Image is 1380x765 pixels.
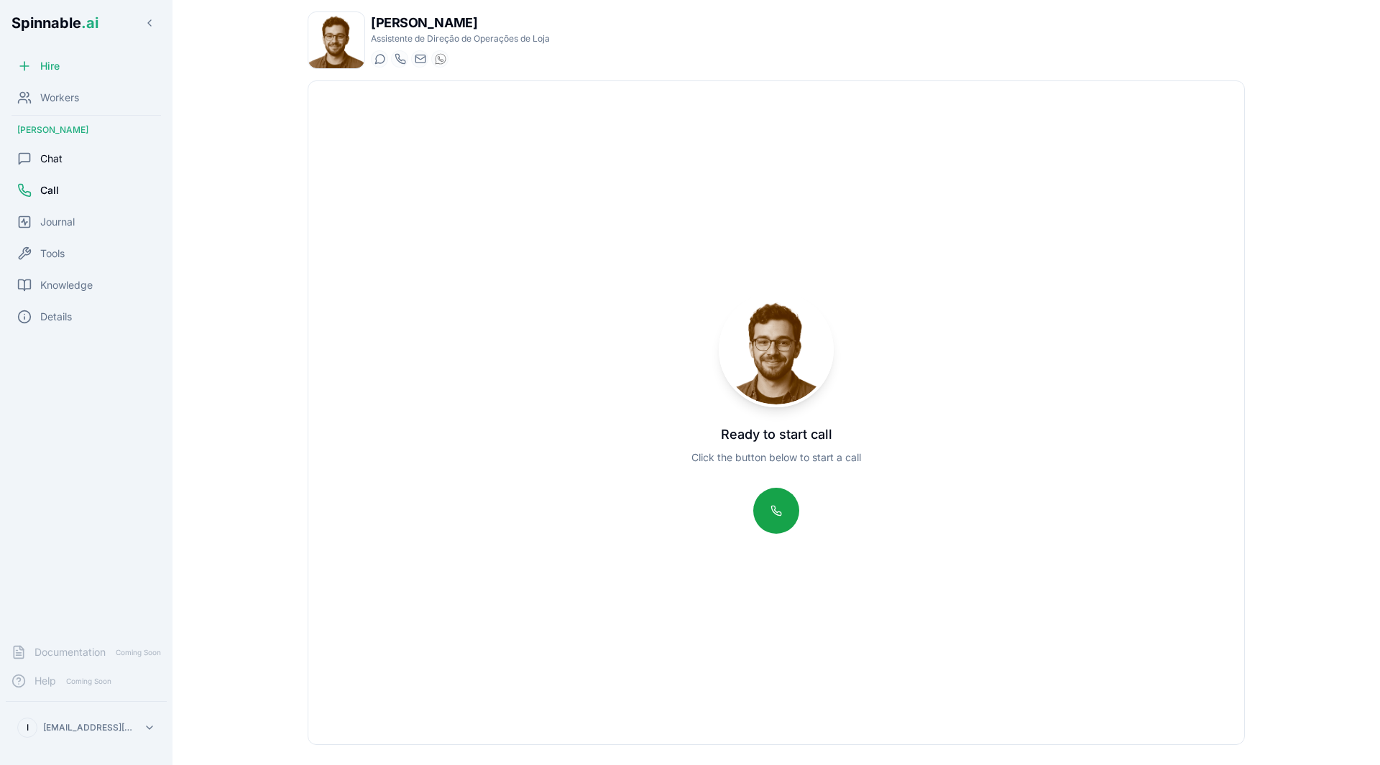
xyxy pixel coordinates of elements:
span: I [27,722,29,733]
button: Start a chat with Bartolomeu Bonaparte [371,50,388,68]
button: I[EMAIL_ADDRESS][DOMAIN_NAME] [11,713,161,742]
button: Send email to bartolomeu.bonaparte@getspinnable.ai [411,50,428,68]
span: Call [40,183,59,198]
button: Start a call with Bartolomeu Bonaparte [391,50,408,68]
span: Journal [40,215,75,229]
div: [PERSON_NAME] [6,119,167,142]
p: Assistente de Direção de Operações de Loja [371,33,550,45]
img: WhatsApp [435,53,446,65]
span: Documentation [34,645,106,659]
span: Coming Soon [62,674,116,688]
button: WhatsApp [431,50,448,68]
img: Bartolomeu Bonaparte [308,12,364,68]
span: Tools [40,246,65,261]
span: Chat [40,152,63,166]
span: Help [34,674,56,688]
span: .ai [81,14,98,32]
p: [EMAIL_ADDRESS][DOMAIN_NAME] [43,722,138,733]
span: Spinnable [11,14,98,32]
span: Workers [40,91,79,105]
p: Click the button below to start a call [691,450,861,465]
span: Details [40,310,72,324]
span: Coming Soon [111,646,165,659]
img: Bartolomeu Bonaparte [722,295,831,404]
span: Knowledge [40,278,93,292]
span: Hire [40,59,60,73]
p: Ready to start call [691,425,861,445]
h1: [PERSON_NAME] [371,13,550,33]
